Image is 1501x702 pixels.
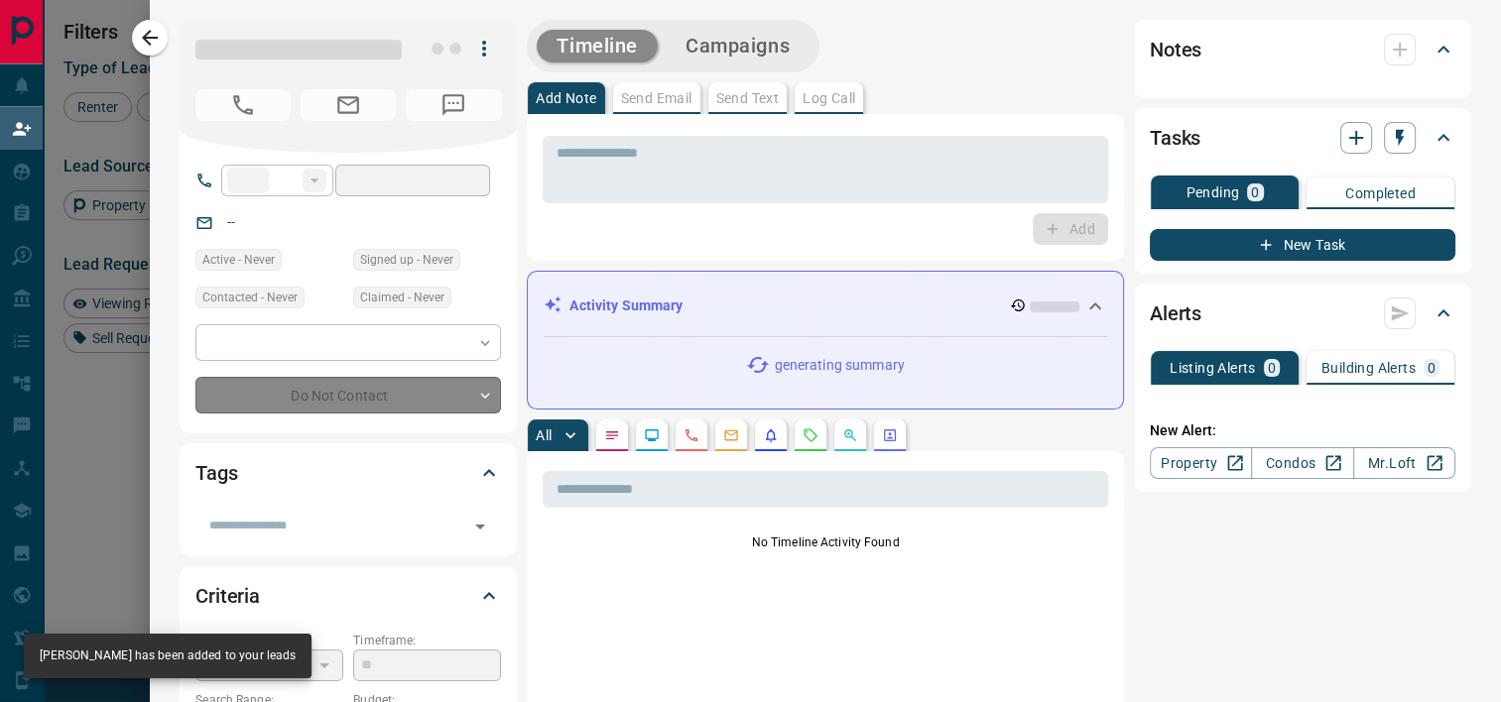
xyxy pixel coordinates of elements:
h2: Alerts [1150,297,1201,329]
p: Activity Summary [569,295,683,316]
a: -- [227,214,235,230]
svg: Emails [723,427,739,443]
div: Tags [195,449,501,497]
p: No Timeline Activity Found [543,533,1108,551]
svg: Notes [604,427,620,443]
p: 0 [1428,361,1436,375]
p: 0 [1251,185,1259,199]
h2: Criteria [195,580,260,612]
div: Alerts [1150,290,1455,337]
p: 0 [1268,361,1276,375]
button: New Task [1150,229,1455,261]
div: Activity Summary [544,288,1107,324]
button: Open [466,513,494,540]
svg: Agent Actions [882,427,898,443]
p: Completed [1345,186,1416,200]
p: Building Alerts [1321,361,1416,375]
a: Property [1150,447,1252,479]
span: Signed up - Never [360,250,453,270]
div: Criteria [195,572,501,620]
p: All [536,428,552,442]
div: [PERSON_NAME] has been added to your leads [40,640,296,672]
svg: Listing Alerts [763,427,779,443]
p: Add Note [536,91,596,105]
span: Claimed - Never [360,288,444,307]
p: Listing Alerts [1170,361,1256,375]
svg: Lead Browsing Activity [644,427,660,443]
span: Active - Never [202,250,275,270]
p: generating summary [774,355,904,376]
span: No Number [195,89,291,121]
p: Pending [1186,185,1239,199]
p: New Alert: [1150,420,1455,441]
svg: Calls [684,427,699,443]
p: Timeframe: [353,632,501,649]
span: No Number [406,89,501,121]
div: Do Not Contact [195,377,501,413]
h2: Tasks [1150,122,1200,154]
a: Mr.Loft [1353,447,1455,479]
div: Notes [1150,26,1455,73]
h2: Notes [1150,34,1201,65]
div: Tasks [1150,114,1455,162]
svg: Opportunities [842,427,858,443]
button: Timeline [537,30,658,62]
p: Actively Searching: [195,632,343,649]
span: Contacted - Never [202,288,298,307]
h2: Tags [195,457,237,489]
span: No Email [301,89,396,121]
svg: Requests [803,427,818,443]
button: Campaigns [666,30,810,62]
a: Condos [1251,447,1353,479]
